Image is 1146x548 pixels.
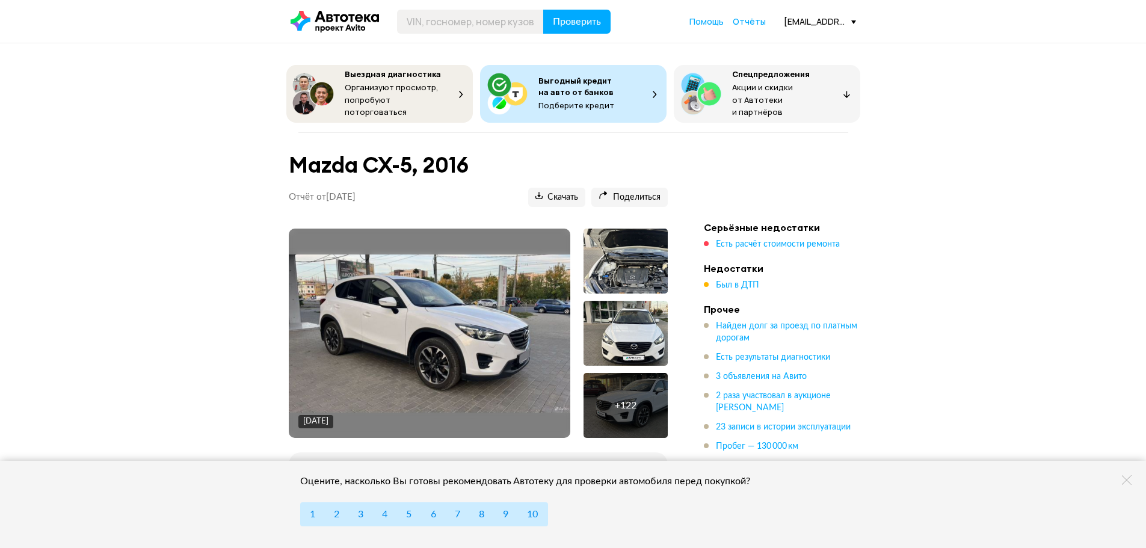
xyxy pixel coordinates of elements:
[310,510,315,519] span: 1
[599,192,661,203] span: Поделиться
[716,322,857,342] span: Найден долг за проезд по платным дорогам
[289,191,356,203] p: Отчёт от [DATE]
[493,502,518,526] button: 9
[716,353,830,362] span: Есть результаты диагностики
[716,423,851,431] span: 23 записи в истории эксплуатации
[784,16,856,27] div: [EMAIL_ADDRESS][DOMAIN_NAME]
[421,502,446,526] button: 6
[397,10,544,34] input: VIN, госномер, номер кузова
[732,69,810,79] span: Спецпредложения
[480,65,667,123] button: Выгодный кредит на авто от банковПодберите кредит
[733,16,766,28] a: Отчёты
[431,510,436,519] span: 6
[538,100,614,111] span: Подберите кредит
[345,69,441,79] span: Выездная диагностика
[358,510,363,519] span: 3
[469,502,494,526] button: 8
[503,510,508,519] span: 9
[300,475,766,487] div: Оцените, насколько Вы готовы рекомендовать Автотеку для проверки автомобиля перед покупкой?
[345,82,439,117] span: Организуют просмотр, попробуют поторговаться
[716,442,798,451] span: Пробег — 130 000 км
[732,82,793,117] span: Акции и скидки от Автотеки и партнёров
[535,192,578,203] span: Скачать
[396,502,421,526] button: 5
[538,75,614,97] span: Выгодный кредит на авто от банков
[286,65,473,123] button: Выездная диагностикаОрганизуют просмотр, попробуют поторговаться
[689,16,724,27] span: Помощь
[289,152,668,178] h1: Mazda CX-5, 2016
[406,510,411,519] span: 5
[528,188,585,207] button: Скачать
[348,502,373,526] button: 3
[382,510,387,519] span: 4
[674,65,860,123] button: СпецпредложенияАкции и скидки от Автотеки и партнёров
[704,262,872,274] h4: Недостатки
[591,188,668,207] button: Поделиться
[704,303,872,315] h4: Прочее
[716,392,831,412] span: 2 раза участвовал в аукционе [PERSON_NAME]
[716,281,759,289] span: Был в ДТП
[517,502,547,526] button: 10
[615,399,636,411] div: + 122
[689,16,724,28] a: Помощь
[300,502,325,526] button: 1
[324,502,349,526] button: 2
[445,502,470,526] button: 7
[455,510,460,519] span: 7
[733,16,766,27] span: Отчёты
[553,17,601,26] span: Проверить
[372,502,397,526] button: 4
[479,510,484,519] span: 8
[334,510,339,519] span: 2
[704,221,872,233] h4: Серьёзные недостатки
[716,240,840,248] span: Есть расчёт стоимости ремонта
[289,254,570,413] img: Main car
[303,416,328,427] div: [DATE]
[716,372,807,381] span: 3 объявления на Авито
[543,10,611,34] button: Проверить
[527,510,538,519] span: 10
